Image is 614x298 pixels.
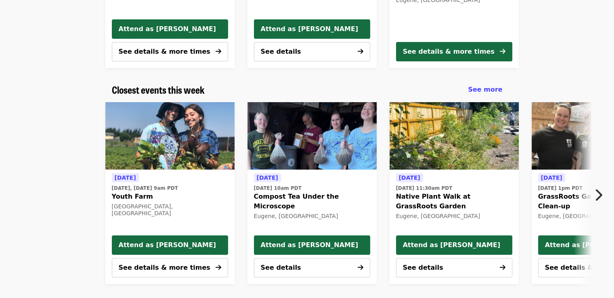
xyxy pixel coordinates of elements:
[396,213,512,220] div: Eugene, [GEOGRAPHIC_DATA]
[119,264,210,271] span: See details & more times
[541,174,562,181] span: [DATE]
[403,240,505,250] span: Attend as [PERSON_NAME]
[115,174,136,181] span: [DATE]
[216,48,221,55] i: arrow-right icon
[261,240,363,250] span: Attend as [PERSON_NAME]
[112,173,228,218] a: See details for "Youth Farm"
[112,235,228,255] button: Attend as [PERSON_NAME]
[500,48,505,55] i: arrow-right icon
[396,173,512,221] a: See details for "Native Plant Walk at GrassRoots Garden"
[390,102,519,170] img: Native Plant Walk at GrassRoots Garden organized by FOOD For Lane County
[468,85,502,94] a: See more
[261,264,301,271] span: See details
[247,102,377,170] img: Compost Tea Under the Microscope organized by FOOD For Lane County
[112,258,228,277] button: See details & more times
[254,19,370,39] button: Attend as [PERSON_NAME]
[216,264,221,271] i: arrow-right icon
[358,48,363,55] i: arrow-right icon
[587,184,614,206] button: Next item
[254,173,370,221] a: See details for "Compost Tea Under the Microscope"
[112,19,228,39] button: Attend as [PERSON_NAME]
[396,185,453,192] time: [DATE] 11:30am PDT
[594,187,602,203] i: chevron-right icon
[105,102,235,170] img: Youth Farm organized by FOOD For Lane County
[254,235,370,255] button: Attend as [PERSON_NAME]
[254,185,302,192] time: [DATE] 10am PDT
[112,84,205,96] a: Closest events this week
[119,48,210,55] span: See details & more times
[396,42,512,61] button: See details & more times
[254,213,370,220] div: Eugene, [GEOGRAPHIC_DATA]
[254,192,370,211] span: Compost Tea Under the Microscope
[261,24,363,34] span: Attend as [PERSON_NAME]
[119,240,221,250] span: Attend as [PERSON_NAME]
[538,185,583,192] time: [DATE] 1pm PDT
[112,185,178,192] time: [DATE], [DATE] 9am PDT
[396,192,512,211] span: Native Plant Walk at GrassRoots Garden
[468,86,502,93] span: See more
[399,174,420,181] span: [DATE]
[105,84,509,96] div: Closest events this week
[396,235,512,255] button: Attend as [PERSON_NAME]
[112,42,228,61] button: See details & more times
[254,42,370,61] button: See details
[247,102,377,170] a: Compost Tea Under the Microscope
[403,264,443,271] span: See details
[500,264,505,271] i: arrow-right icon
[257,174,278,181] span: [DATE]
[254,258,370,277] button: See details
[105,102,235,170] a: Youth Farm
[261,48,301,55] span: See details
[396,258,512,277] button: See details
[358,264,363,271] i: arrow-right icon
[119,24,221,34] span: Attend as [PERSON_NAME]
[112,192,228,201] span: Youth Farm
[390,102,519,170] a: Native Plant Walk at GrassRoots Garden
[112,203,228,217] div: [GEOGRAPHIC_DATA], [GEOGRAPHIC_DATA]
[403,47,495,57] div: See details & more times
[112,82,205,97] span: Closest events this week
